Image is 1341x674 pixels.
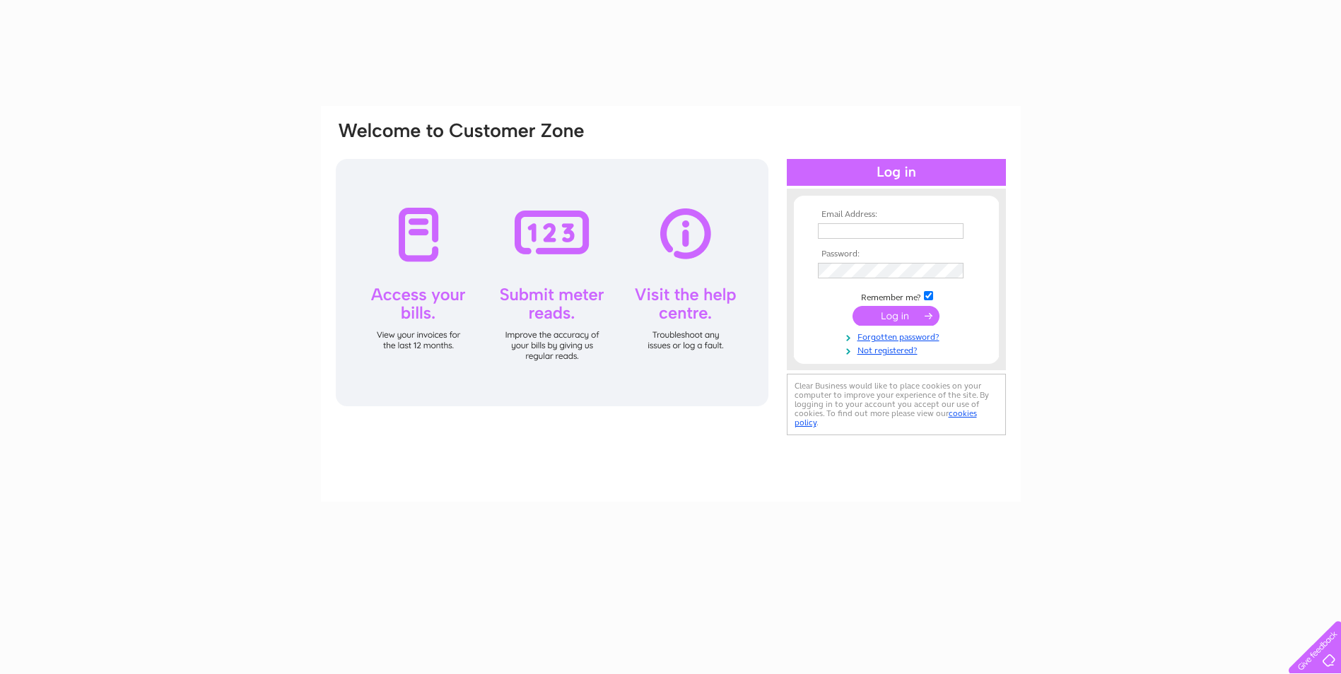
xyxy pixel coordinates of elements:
[795,408,977,427] a: cookies policy
[814,210,978,220] th: Email Address:
[818,343,978,356] a: Not registered?
[853,306,939,326] input: Submit
[814,249,978,259] th: Password:
[814,289,978,303] td: Remember me?
[787,374,1006,435] div: Clear Business would like to place cookies on your computer to improve your experience of the sit...
[818,329,978,343] a: Forgotten password?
